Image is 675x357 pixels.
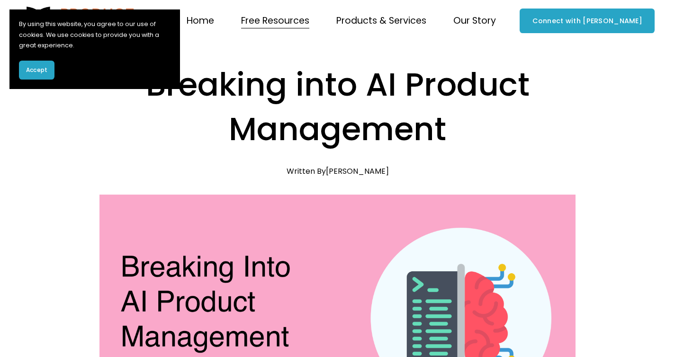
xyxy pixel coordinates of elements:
[9,9,180,89] section: Cookie banner
[26,66,47,74] span: Accept
[241,12,309,30] a: folder dropdown
[336,12,426,30] a: folder dropdown
[453,12,496,30] a: folder dropdown
[19,19,171,51] p: By using this website, you agree to our use of cookies. We use cookies to provide you with a grea...
[336,13,426,29] span: Products & Services
[19,61,54,80] button: Accept
[326,166,389,177] a: [PERSON_NAME]
[241,13,309,29] span: Free Resources
[453,13,496,29] span: Our Story
[99,62,576,152] h1: Breaking into AI Product Management
[520,9,655,33] a: Connect with [PERSON_NAME]
[287,167,389,176] div: Written By
[20,7,136,35] img: Product Teacher
[187,12,214,30] a: Home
